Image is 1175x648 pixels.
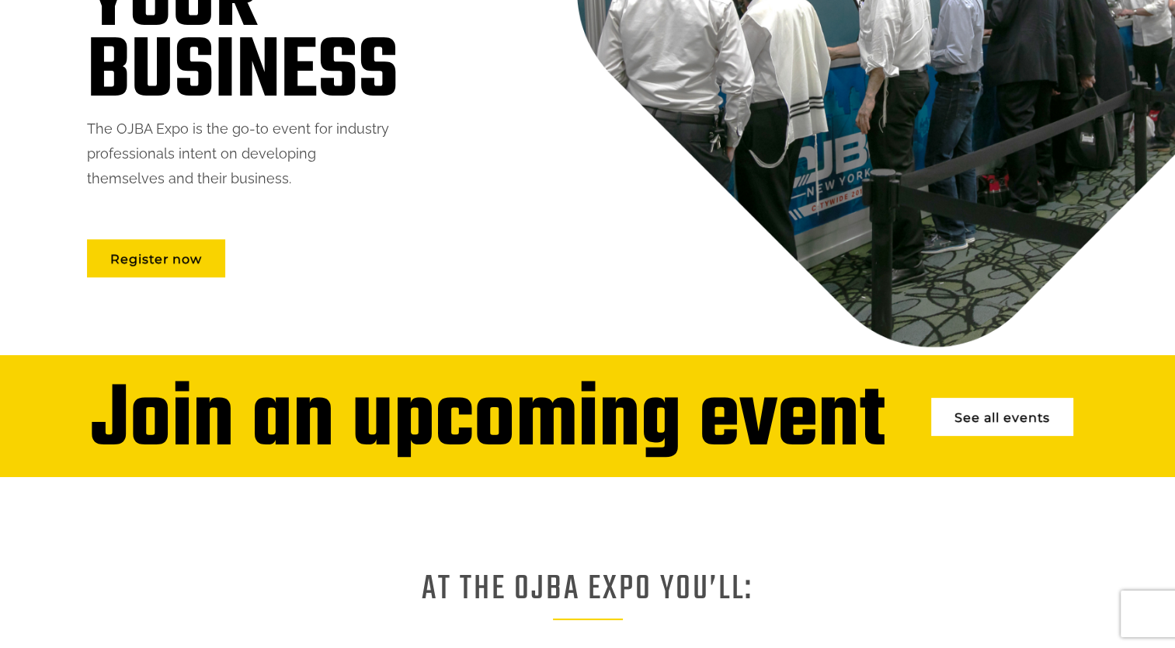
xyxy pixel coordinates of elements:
[931,398,1073,436] a: See all events
[228,479,282,500] em: Submit
[20,144,283,178] input: Enter your last name
[422,580,753,628] h1: AT THE OJBA EXPO YOU’LL:
[87,117,422,191] p: The OJBA Expo is the go-to event for industry professionals intent on developing themselves and t...
[87,239,225,277] a: Register now
[20,190,283,224] input: Enter your email address
[20,235,283,465] textarea: Type your message and click 'Submit'
[255,8,292,45] div: Minimize live chat window
[91,386,885,458] div: Join an upcoming event
[81,87,261,107] div: Leave a message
